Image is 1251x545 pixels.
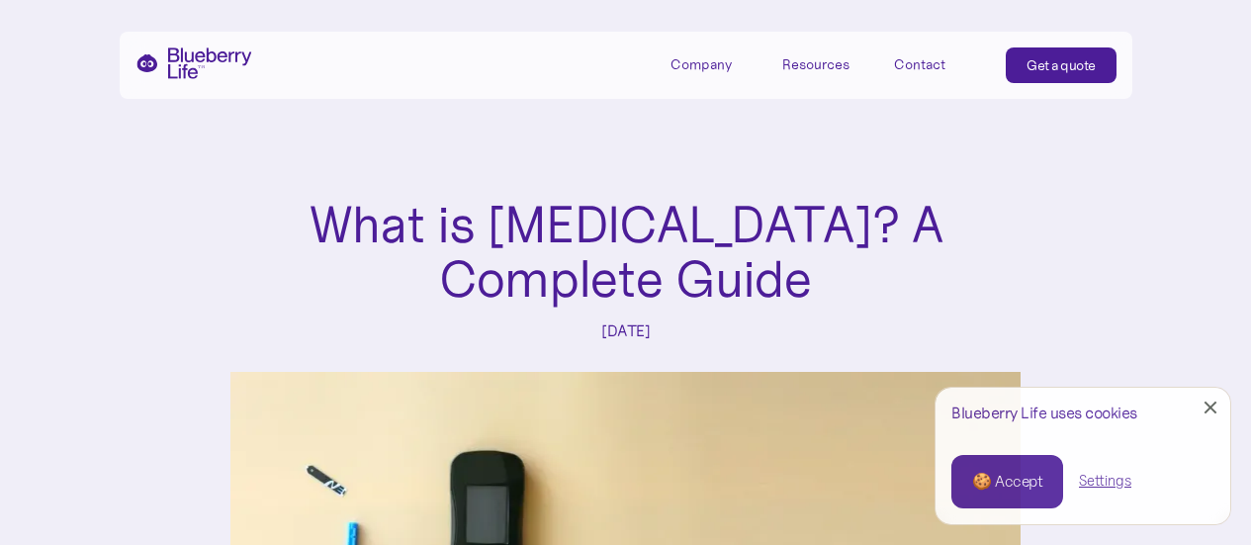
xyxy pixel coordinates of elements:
div: Resources [782,56,849,73]
a: Settings [1079,471,1131,492]
a: 🍪 Accept [951,455,1063,508]
div: Company [670,56,732,73]
a: Get a quote [1006,47,1117,83]
div: Get a quote [1027,55,1096,75]
div: 🍪 Accept [972,471,1042,493]
div: Company [670,47,760,80]
div: Contact [894,56,945,73]
a: Contact [894,47,983,80]
div: [DATE] [601,321,650,340]
h1: What is [MEDICAL_DATA]? A Complete Guide [230,198,1022,306]
div: Blueberry Life uses cookies [951,404,1214,422]
div: Resources [782,47,871,80]
a: home [135,47,252,79]
a: Close Cookie Popup [1191,388,1230,427]
div: Close Cookie Popup [1210,408,1211,409]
